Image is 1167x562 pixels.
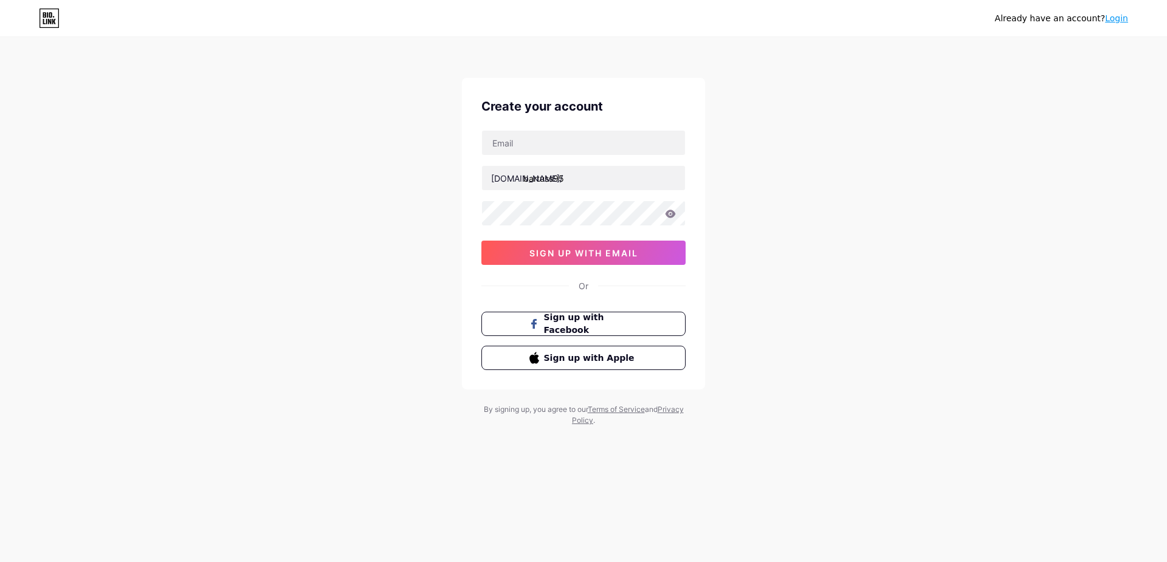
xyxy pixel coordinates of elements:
div: Create your account [481,97,686,115]
input: Email [482,131,685,155]
button: Sign up with Apple [481,346,686,370]
span: sign up with email [529,248,638,258]
span: Sign up with Facebook [544,311,638,337]
div: [DOMAIN_NAME]/ [491,172,563,185]
a: Terms of Service [588,405,645,414]
div: By signing up, you agree to our and . [480,404,687,426]
button: Sign up with Facebook [481,312,686,336]
div: Or [579,279,588,292]
input: username [482,166,685,190]
a: Login [1105,13,1128,23]
div: Already have an account? [995,12,1128,25]
span: Sign up with Apple [544,352,638,365]
button: sign up with email [481,241,686,265]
